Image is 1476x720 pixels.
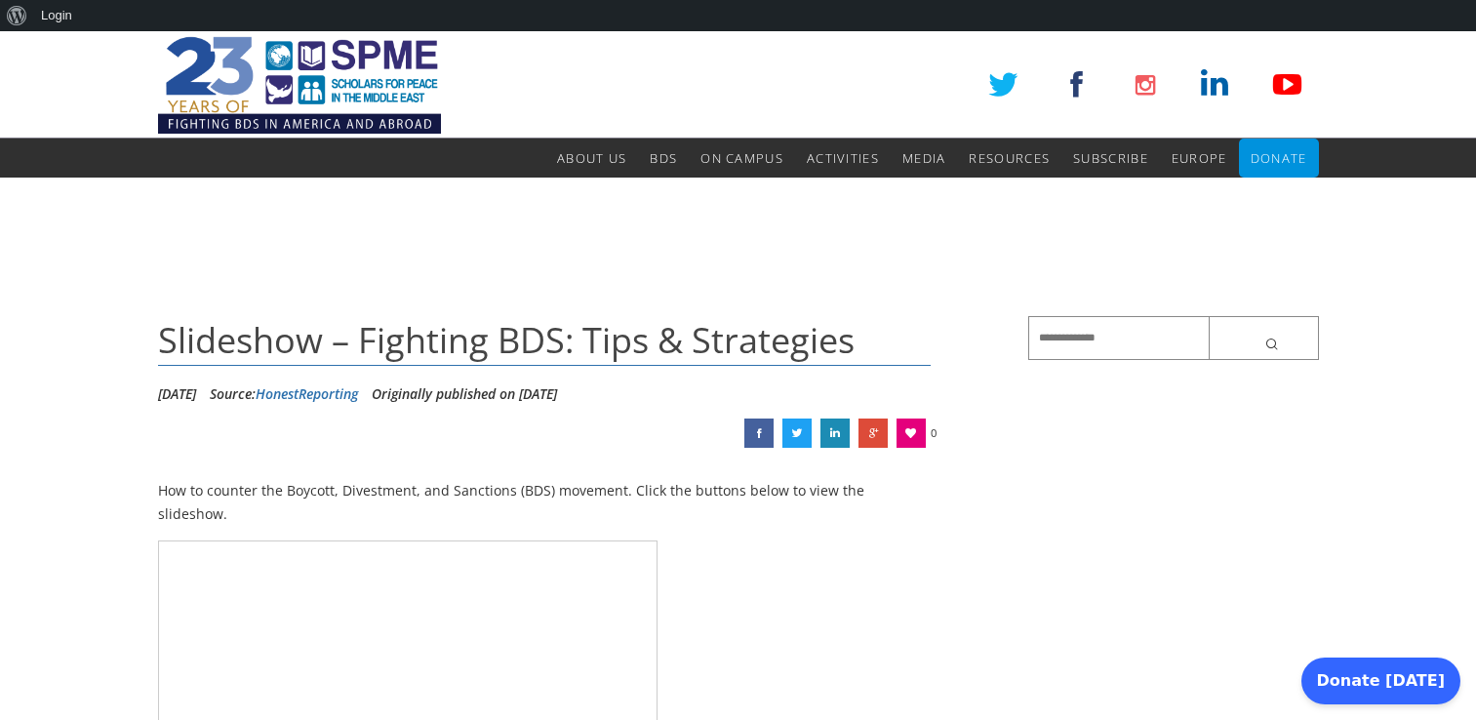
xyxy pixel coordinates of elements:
span: BDS [650,149,677,167]
span: Media [902,149,946,167]
a: About Us [557,139,626,178]
span: Europe [1172,149,1227,167]
span: Resources [969,149,1050,167]
img: SPME [158,31,441,139]
a: Slideshow – Fighting BDS: Tips & Strategies [782,419,812,448]
a: On Campus [700,139,783,178]
span: Activities [807,149,879,167]
span: On Campus [700,149,783,167]
a: Slideshow – Fighting BDS: Tips & Strategies [858,419,888,448]
a: Donate [1251,139,1307,178]
span: Donate [1251,149,1307,167]
a: Media [902,139,946,178]
span: Slideshow – Fighting BDS: Tips & Strategies [158,316,855,364]
a: HonestReporting [256,384,358,403]
a: Subscribe [1073,139,1148,178]
li: Originally published on [DATE] [372,380,557,409]
p: How to counter the Boycott, Divestment, and Sanctions (BDS) movement. Click the buttons below to ... [158,479,932,526]
a: BDS [650,139,677,178]
a: Slideshow – Fighting BDS: Tips & Strategies [744,419,774,448]
a: Activities [807,139,879,178]
a: Resources [969,139,1050,178]
a: Slideshow – Fighting BDS: Tips & Strategies [820,419,850,448]
span: 0 [931,419,937,448]
span: Subscribe [1073,149,1148,167]
li: [DATE] [158,380,196,409]
a: Europe [1172,139,1227,178]
span: About Us [557,149,626,167]
div: Source: [210,380,358,409]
